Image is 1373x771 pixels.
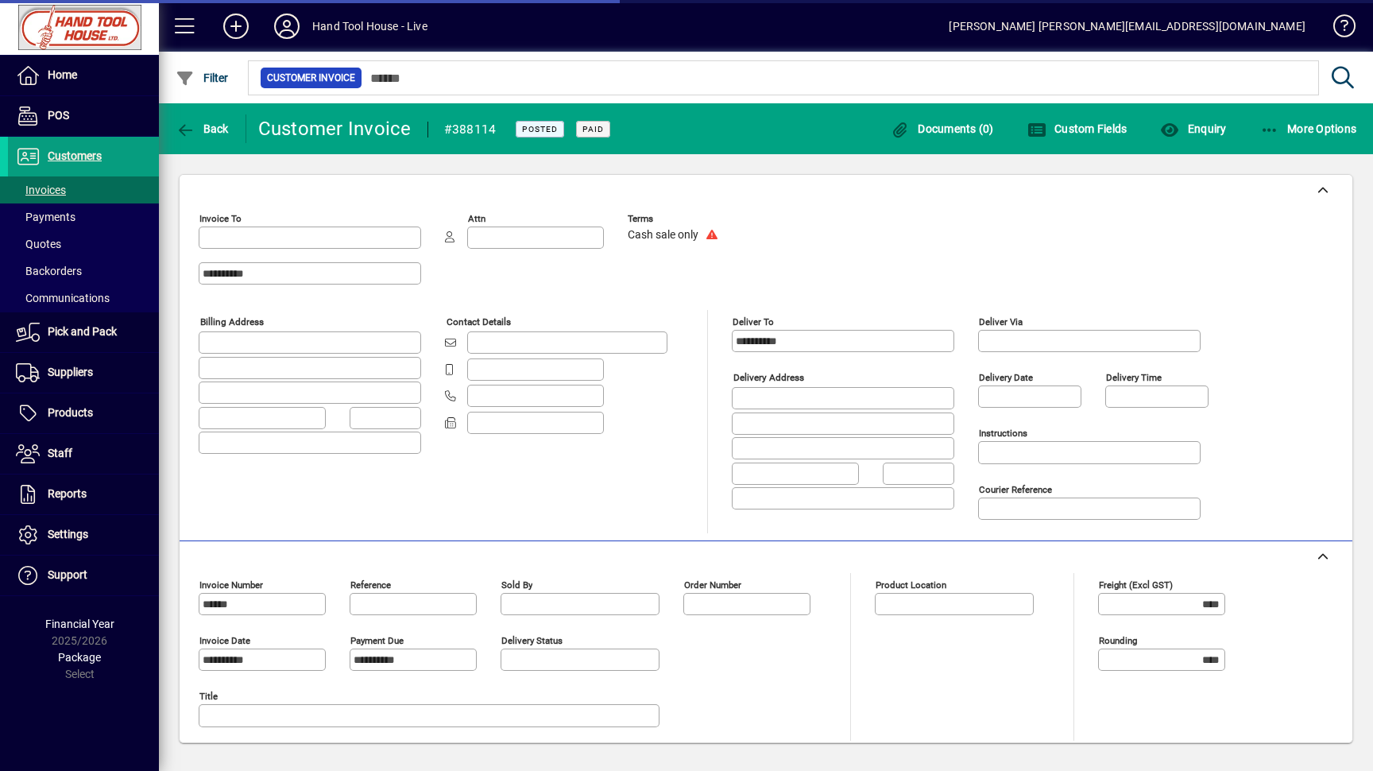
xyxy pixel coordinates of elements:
mat-label: Rounding [1099,635,1137,646]
mat-label: Invoice number [199,579,263,591]
a: Communications [8,285,159,312]
mat-label: Order number [684,579,741,591]
span: Enquiry [1160,122,1226,135]
mat-label: Payment due [350,635,404,646]
span: Package [58,651,101,664]
mat-label: Deliver To [733,316,774,327]
mat-label: Product location [876,579,946,591]
button: Documents (0) [887,114,998,143]
a: Reports [8,475,159,514]
span: Backorders [16,265,82,277]
span: POS [48,109,69,122]
span: Home [48,68,77,81]
a: Suppliers [8,353,159,393]
span: Settings [48,528,88,540]
span: Staff [48,447,72,459]
span: Invoices [16,184,66,196]
a: Pick and Pack [8,312,159,352]
app-page-header-button: Back [159,114,246,143]
span: Paid [582,124,604,134]
span: Custom Fields [1027,122,1127,135]
span: Reports [48,487,87,500]
mat-label: Reference [350,579,391,591]
div: #388114 [444,117,497,142]
mat-label: Delivery status [501,635,563,646]
div: Customer Invoice [258,116,412,141]
span: Support [48,568,87,581]
span: Pick and Pack [48,325,117,338]
mat-label: Sold by [501,579,532,591]
a: Products [8,393,159,433]
mat-label: Freight (excl GST) [1099,579,1173,591]
span: Payments [16,211,75,223]
span: Financial Year [45,618,114,630]
button: Filter [172,64,233,92]
mat-label: Invoice To [199,213,242,224]
button: Back [172,114,233,143]
a: Settings [8,515,159,555]
a: Invoices [8,176,159,203]
span: Filter [176,72,229,84]
span: Suppliers [48,366,93,378]
button: More Options [1256,114,1361,143]
span: Back [176,122,229,135]
span: Documents (0) [891,122,994,135]
div: Hand Tool House - Live [312,14,427,39]
button: Custom Fields [1023,114,1131,143]
button: Profile [261,12,312,41]
mat-label: Attn [468,213,485,224]
a: Payments [8,203,159,231]
a: Home [8,56,159,95]
button: Enquiry [1156,114,1230,143]
mat-label: Invoice date [199,635,250,646]
button: Add [211,12,261,41]
a: POS [8,96,159,136]
mat-label: Delivery date [979,372,1033,383]
span: Communications [16,292,110,304]
mat-label: Deliver via [979,316,1023,327]
span: More Options [1260,122,1357,135]
mat-label: Title [199,691,218,702]
span: Customer Invoice [267,70,355,86]
span: Quotes [16,238,61,250]
a: Knowledge Base [1321,3,1353,55]
mat-label: Courier Reference [979,484,1052,495]
span: Products [48,406,93,419]
a: Backorders [8,258,159,285]
mat-label: Delivery time [1106,372,1162,383]
div: [PERSON_NAME] [PERSON_NAME][EMAIL_ADDRESS][DOMAIN_NAME] [949,14,1305,39]
a: Staff [8,434,159,474]
a: Quotes [8,231,159,258]
span: Customers [48,149,102,162]
span: Cash sale only [628,229,698,242]
span: Terms [628,214,723,224]
mat-label: Instructions [979,428,1027,439]
a: Support [8,556,159,595]
span: Posted [522,124,558,134]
